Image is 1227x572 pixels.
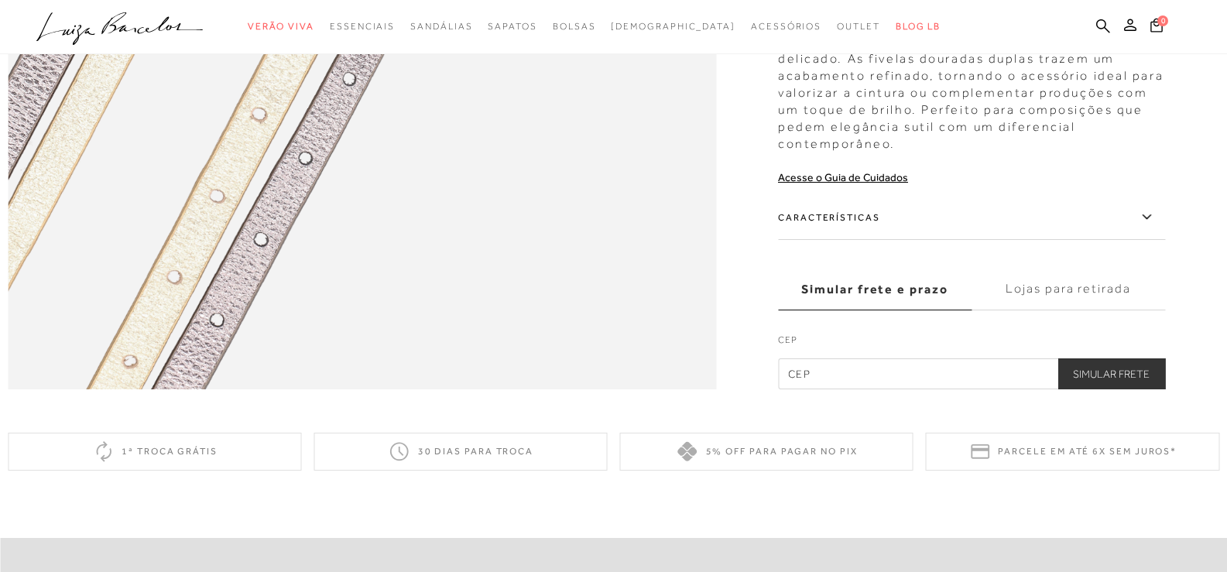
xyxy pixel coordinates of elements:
[1146,17,1167,38] button: 0
[410,12,472,41] a: categoryNavScreenReaderText
[314,433,607,471] div: 30 dias para troca
[488,12,536,41] a: categoryNavScreenReaderText
[488,21,536,32] span: Sapatos
[778,195,1165,240] label: Características
[1157,15,1168,26] span: 0
[926,433,1219,471] div: Parcele em até 6x sem juros*
[751,12,821,41] a: categoryNavScreenReaderText
[837,21,880,32] span: Outlet
[751,21,821,32] span: Acessórios
[778,269,972,310] label: Simular frete e prazo
[896,12,941,41] a: BLOG LB
[620,433,913,471] div: 5% off para pagar no PIX
[8,433,301,471] div: 1ª troca grátis
[248,12,314,41] a: categoryNavScreenReaderText
[553,12,596,41] a: categoryNavScreenReaderText
[972,269,1165,310] label: Lojas para retirada
[778,9,1165,152] div: Sofisticado e versátil, o cinto fino em couro combina os tons de nude e titânio em um design mode...
[837,12,880,41] a: categoryNavScreenReaderText
[611,21,735,32] span: [DEMOGRAPHIC_DATA]
[330,12,395,41] a: categoryNavScreenReaderText
[330,21,395,32] span: Essenciais
[248,21,314,32] span: Verão Viva
[553,21,596,32] span: Bolsas
[778,358,1165,389] input: CEP
[1057,358,1165,389] button: Simular Frete
[778,333,1165,355] label: CEP
[611,12,735,41] a: noSubCategoriesText
[896,21,941,32] span: BLOG LB
[410,21,472,32] span: Sandálias
[778,171,908,183] a: Acesse o Guia de Cuidados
